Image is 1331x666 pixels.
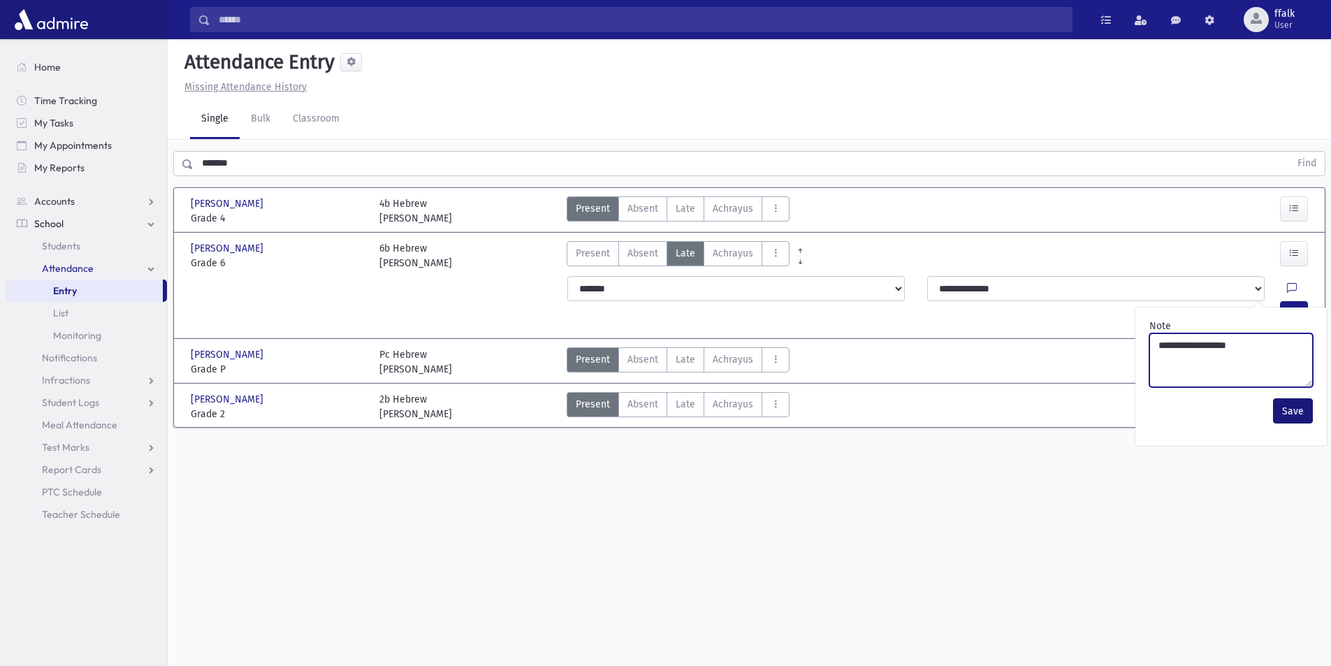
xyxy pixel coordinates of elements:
[676,397,695,412] span: Late
[379,392,452,421] div: 2b Hebrew [PERSON_NAME]
[240,100,282,139] a: Bulk
[42,508,120,521] span: Teacher Schedule
[184,81,307,93] u: Missing Attendance History
[379,347,452,377] div: Pc Hebrew [PERSON_NAME]
[6,157,167,179] a: My Reports
[191,241,266,256] span: [PERSON_NAME]
[191,347,266,362] span: [PERSON_NAME]
[6,212,167,235] a: School
[6,414,167,436] a: Meal Attendance
[42,396,99,409] span: Student Logs
[34,217,64,230] span: School
[627,201,658,216] span: Absent
[1289,152,1325,175] button: Find
[34,117,73,129] span: My Tasks
[676,246,695,261] span: Late
[34,94,97,107] span: Time Tracking
[34,195,75,208] span: Accounts
[6,112,167,134] a: My Tasks
[191,256,365,270] span: Grade 6
[1273,398,1313,424] button: Save
[42,441,89,454] span: Test Marks
[6,257,167,280] a: Attendance
[6,324,167,347] a: Monitoring
[53,307,68,319] span: List
[6,302,167,324] a: List
[190,100,240,139] a: Single
[676,201,695,216] span: Late
[42,463,101,476] span: Report Cards
[282,100,351,139] a: Classroom
[191,196,266,211] span: [PERSON_NAME]
[53,329,101,342] span: Monitoring
[42,419,117,431] span: Meal Attendance
[1149,319,1171,333] label: Note
[576,397,610,412] span: Present
[6,347,167,369] a: Notifications
[1274,20,1295,31] span: User
[713,201,753,216] span: Achrayus
[6,190,167,212] a: Accounts
[576,246,610,261] span: Present
[179,50,335,74] h5: Attendance Entry
[713,352,753,367] span: Achrayus
[42,486,102,498] span: PTC Schedule
[179,81,307,93] a: Missing Attendance History
[627,352,658,367] span: Absent
[627,246,658,261] span: Absent
[379,241,452,270] div: 6b Hebrew [PERSON_NAME]
[42,262,94,275] span: Attendance
[6,391,167,414] a: Student Logs
[6,235,167,257] a: Students
[676,352,695,367] span: Late
[6,436,167,458] a: Test Marks
[42,240,80,252] span: Students
[11,6,92,34] img: AdmirePro
[191,362,365,377] span: Grade P
[191,407,365,421] span: Grade 2
[576,352,610,367] span: Present
[6,503,167,526] a: Teacher Schedule
[6,134,167,157] a: My Appointments
[713,246,753,261] span: Achrayus
[713,397,753,412] span: Achrayus
[6,280,163,302] a: Entry
[34,61,61,73] span: Home
[34,161,85,174] span: My Reports
[567,347,790,377] div: AttTypes
[627,397,658,412] span: Absent
[6,481,167,503] a: PTC Schedule
[42,352,97,364] span: Notifications
[567,392,790,421] div: AttTypes
[379,196,452,226] div: 4b Hebrew [PERSON_NAME]
[1274,8,1295,20] span: ffalk
[576,201,610,216] span: Present
[6,458,167,481] a: Report Cards
[53,284,77,297] span: Entry
[6,89,167,112] a: Time Tracking
[6,56,167,78] a: Home
[567,196,790,226] div: AttTypes
[34,139,112,152] span: My Appointments
[567,241,790,270] div: AttTypes
[191,211,365,226] span: Grade 4
[210,7,1072,32] input: Search
[191,392,266,407] span: [PERSON_NAME]
[42,374,90,386] span: Infractions
[6,369,167,391] a: Infractions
